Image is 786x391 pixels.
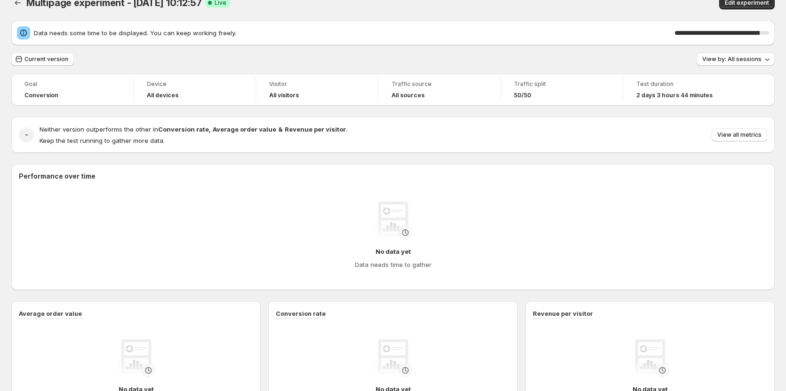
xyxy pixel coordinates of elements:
span: Current version [24,55,68,63]
span: View all metrics [717,131,762,139]
h4: Data needs time to gather [355,260,432,269]
span: Goal [24,80,120,88]
a: VisitorAll visitors [269,79,365,100]
a: GoalConversion [24,79,120,100]
span: 2 days 3 hours 44 minutes [636,92,713,99]
h3: Conversion rate [276,309,326,318]
img: No data yet [374,202,412,239]
button: Current version [11,53,74,66]
h3: Revenue per visitor [533,309,593,318]
h2: - [25,130,28,140]
span: Data needs some time to be displayed. You can keep working freely. [34,28,675,38]
button: View all metrics [712,128,767,141]
strong: Average order value [213,125,276,133]
strong: Conversion rate [158,125,209,133]
h4: All visitors [269,92,299,99]
h3: Average order value [19,309,82,318]
strong: Revenue per visitor [285,125,346,133]
strong: , [209,125,211,133]
h4: All devices [147,92,178,99]
span: Neither version outperforms the other in . [40,125,347,133]
span: Test duration [636,80,732,88]
button: View by: All sessions [697,53,775,66]
span: Conversion [24,92,58,99]
strong: & [278,125,283,133]
a: Traffic split50/50 [514,79,610,100]
span: Device [147,80,242,88]
img: No data yet [117,339,155,377]
span: View by: All sessions [702,55,762,63]
a: DeviceAll devices [147,79,242,100]
span: Traffic source [392,80,487,88]
span: Visitor [269,80,365,88]
span: Traffic split [514,80,610,88]
img: No data yet [374,339,412,377]
a: Test duration2 days 3 hours 44 minutes [636,79,732,100]
h4: All sources [392,92,425,99]
h2: Performance over time [19,172,767,181]
h4: No data yet [376,247,411,256]
span: 50/50 [514,92,531,99]
img: No data yet [631,339,669,377]
a: Traffic sourceAll sources [392,79,487,100]
span: Keep the test running to gather more data. [40,137,165,144]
